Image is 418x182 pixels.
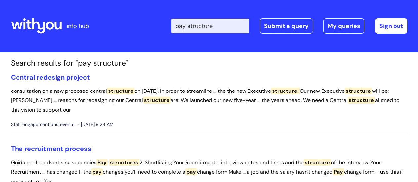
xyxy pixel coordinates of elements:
a: Central redesign project [11,73,90,82]
span: Staff engagement and events [11,120,74,128]
span: pay [185,168,197,175]
span: Pay [96,159,108,166]
span: pay [91,168,103,175]
span: Pay [333,168,344,175]
span: structure [143,97,171,104]
p: info hub [67,21,89,31]
span: structure [107,88,134,94]
span: structure. [271,88,300,94]
div: | - [171,18,407,34]
input: Search [171,19,249,33]
a: Submit a query [260,18,313,34]
span: structure [348,97,375,104]
h1: Search results for "pay structure" [11,59,407,68]
span: [DATE] 9:28 AM [78,120,114,128]
a: My queries [323,18,364,34]
span: structure [345,88,372,94]
a: The recruitment process [11,144,91,153]
span: structures [109,159,139,166]
p: consultation on a new proposed central on [DATE]. In order to streamline ... the the new Executiv... [11,87,407,115]
span: structure [304,159,331,166]
a: Sign out [375,18,407,34]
